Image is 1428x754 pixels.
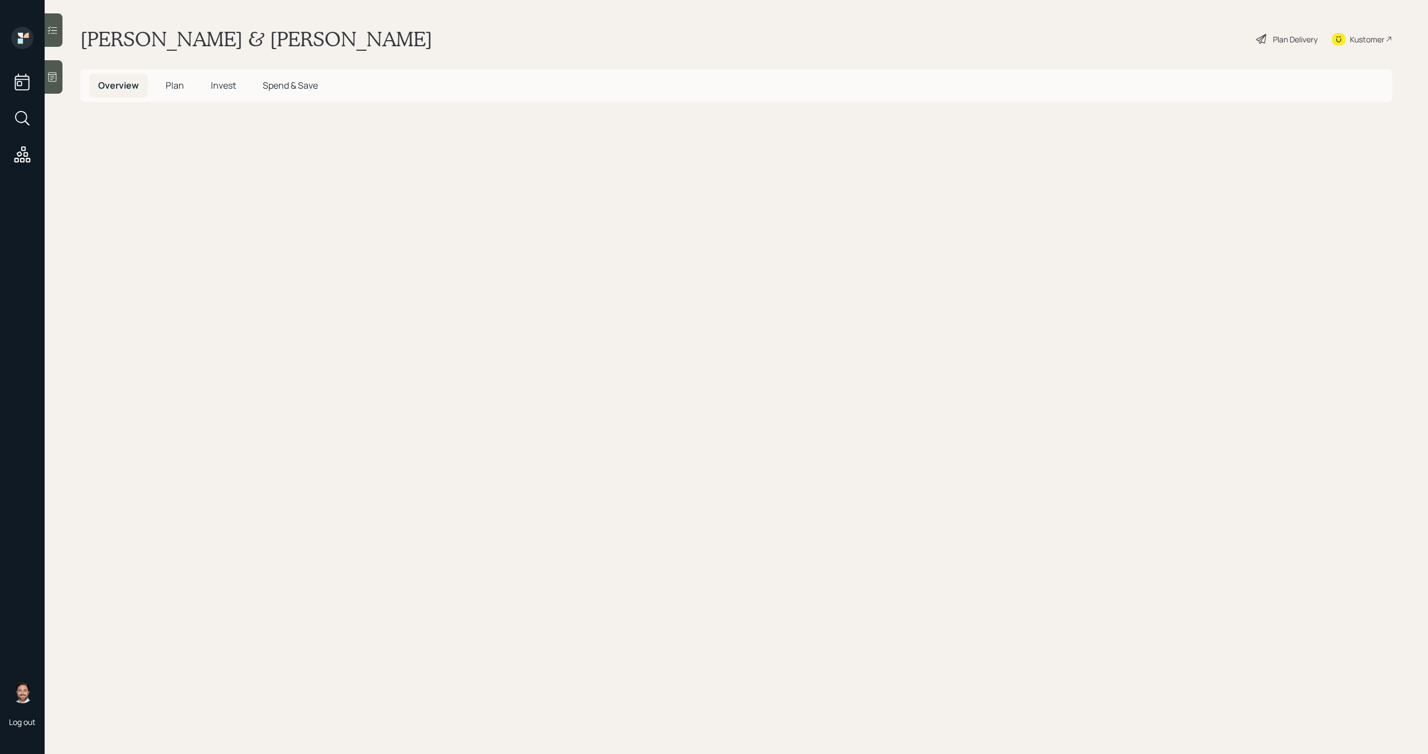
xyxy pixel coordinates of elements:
[98,79,139,91] span: Overview
[9,717,36,727] div: Log out
[1350,33,1384,45] div: Kustomer
[211,79,236,91] span: Invest
[166,79,184,91] span: Plan
[80,27,432,51] h1: [PERSON_NAME] & [PERSON_NAME]
[11,681,33,703] img: michael-russo-headshot.png
[1273,33,1318,45] div: Plan Delivery
[263,79,318,91] span: Spend & Save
